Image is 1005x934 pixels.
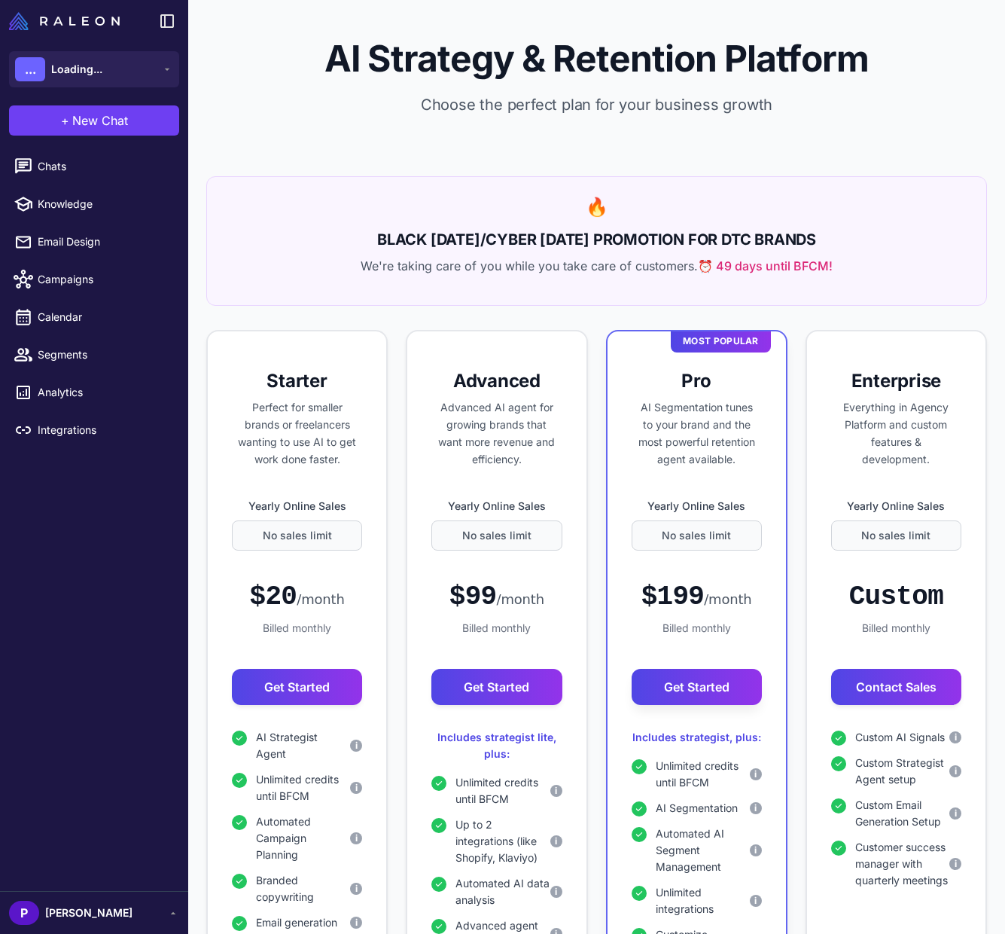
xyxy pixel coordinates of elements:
a: Knowledge [6,188,182,220]
button: Contact Sales [831,669,961,705]
span: i [754,894,757,908]
a: Chats [6,151,182,182]
label: Yearly Online Sales [632,498,762,514]
span: New Chat [72,111,128,130]
div: $99 [449,580,544,614]
a: Raleon Logo [9,12,126,30]
span: Automated AI Segment Management [656,826,750,875]
p: Choose the perfect plan for your business growth [212,93,981,116]
span: Unlimited credits until BFCM [656,758,750,791]
p: Advanced AI agent for growing brands that want more revenue and efficiency. [431,399,562,468]
span: Loading... [51,61,102,78]
button: Get Started [632,669,762,705]
span: i [555,885,557,899]
span: i [355,739,358,752]
a: Analytics [6,377,182,408]
div: Billed monthly [232,620,362,636]
div: Includes strategist lite, plus: [431,729,562,762]
span: Up to 2 integrations (like Shopify, Klaviyo) [455,816,550,866]
span: Unlimited credits until BFCM [256,771,350,804]
span: Calendar [38,309,170,325]
span: Analytics [38,384,170,401]
span: No sales limit [662,527,731,544]
button: Get Started [232,669,362,705]
a: Segments [6,339,182,371]
span: i [355,832,358,845]
p: Everything in Agency Platform and custom features & development. [831,399,961,468]
label: Yearly Online Sales [831,498,961,514]
span: i [355,781,358,795]
span: i [955,731,957,744]
span: /month [704,591,751,607]
span: Unlimited credits until BFCM [455,774,550,807]
span: i [355,916,358,929]
button: +New Chat [9,105,179,136]
span: Segments [38,346,170,363]
a: Integrations [6,414,182,446]
span: Campaigns [38,271,170,288]
span: Unlimited integrations [656,884,750,917]
h3: Pro [632,369,762,393]
span: Custom AI Signals [855,729,945,746]
div: $20 [250,580,345,614]
div: Billed monthly [831,620,961,636]
div: P [9,901,39,925]
span: [PERSON_NAME] [45,905,132,921]
p: Perfect for smaller brands or freelancers wanting to use AI to get work done faster. [232,399,362,468]
span: ⏰ 49 days until BFCM! [698,257,833,275]
label: Yearly Online Sales [431,498,562,514]
label: Yearly Online Sales [232,498,362,514]
a: Campaigns [6,264,182,295]
span: No sales limit [462,527,531,544]
h1: AI Strategy & Retention Platform [212,36,981,81]
div: Includes strategist, plus: [632,729,762,746]
p: We're taking care of you while you take care of customers. [225,257,968,275]
h3: Advanced [431,369,562,393]
div: Custom [849,580,943,614]
span: i [955,765,957,778]
span: Automated Campaign Planning [256,813,350,863]
button: Get Started [431,669,562,705]
h3: Starter [232,369,362,393]
span: + [61,111,69,130]
span: i [555,784,557,798]
span: 🔥 [586,196,608,218]
span: i [754,768,757,781]
span: Automated AI data analysis [455,875,550,908]
span: i [955,807,957,820]
span: Chats [38,158,170,175]
a: Email Design [6,226,182,258]
span: Integrations [38,422,170,438]
h3: Enterprise [831,369,961,393]
span: i [955,857,957,871]
div: Billed monthly [431,620,562,636]
span: Knowledge [38,196,170,212]
span: Email Design [38,233,170,250]
span: Custom Email Generation Setup [855,797,949,830]
span: Email generation [256,914,337,931]
span: i [754,801,757,815]
button: ...Loading... [9,51,179,87]
span: i [754,844,757,857]
span: Customer success manager with quarterly meetings [855,839,949,889]
span: AI Segmentation [656,800,738,816]
div: $199 [641,580,752,614]
span: No sales limit [263,527,332,544]
span: i [555,835,557,848]
span: /month [497,591,544,607]
span: No sales limit [861,527,930,544]
span: Branded copywriting [256,872,350,905]
div: ... [15,57,45,81]
span: i [355,882,358,896]
span: Custom Strategist Agent setup [855,755,949,788]
a: Calendar [6,301,182,333]
div: Most Popular [671,330,771,353]
div: Billed monthly [632,620,762,636]
span: /month [297,591,344,607]
span: AI Strategist Agent [256,729,350,762]
img: Raleon Logo [9,12,120,30]
p: AI Segmentation tunes to your brand and the most powerful retention agent available. [632,399,762,468]
h2: BLACK [DATE]/CYBER [DATE] PROMOTION FOR DTC BRANDS [225,228,968,251]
